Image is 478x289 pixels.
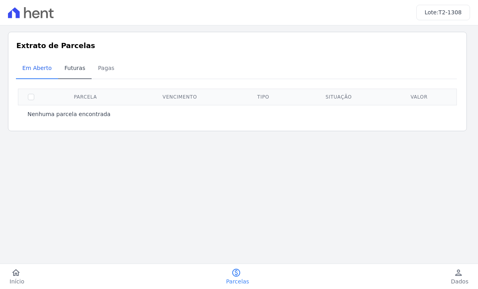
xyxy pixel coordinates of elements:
span: Pagas [93,60,119,76]
a: Pagas [92,58,121,79]
th: Vencimento [127,89,233,105]
a: Futuras [58,58,92,79]
a: Em Aberto [16,58,58,79]
i: paid [231,268,241,277]
h3: Lote: [425,8,462,17]
span: Futuras [60,60,90,76]
th: Valor [384,89,455,105]
a: paidParcelas [217,268,259,285]
span: Início [10,277,24,285]
i: home [11,268,21,277]
p: Nenhuma parcela encontrada [27,110,110,118]
i: person [454,268,463,277]
th: Situação [294,89,384,105]
span: Parcelas [226,277,249,285]
th: Tipo [233,89,294,105]
span: T2-1308 [439,9,462,16]
h3: Extrato de Parcelas [16,40,458,51]
span: Em Aberto [18,60,57,76]
span: Dados [451,277,468,285]
th: Parcela [44,89,127,105]
a: personDados [441,268,478,285]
